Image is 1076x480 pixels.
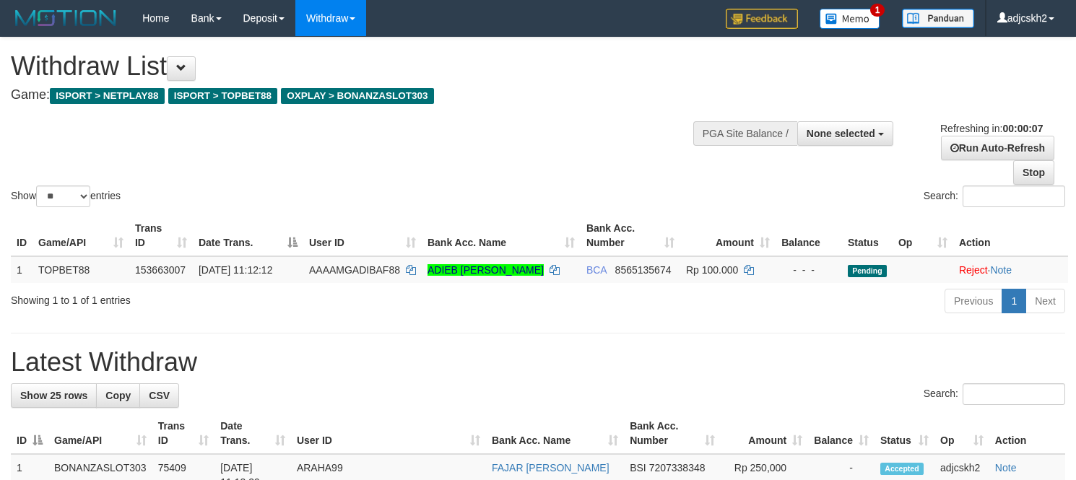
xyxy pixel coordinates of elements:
[842,215,893,256] th: Status
[924,186,1065,207] label: Search:
[781,263,836,277] div: - - -
[995,462,1017,474] a: Note
[941,136,1054,160] a: Run Auto-Refresh
[776,215,842,256] th: Balance
[875,413,934,454] th: Status: activate to sort column ascending
[848,265,887,277] span: Pending
[139,383,179,408] a: CSV
[199,264,272,276] span: [DATE] 11:12:12
[963,383,1065,405] input: Search:
[1002,289,1026,313] a: 1
[32,256,129,283] td: TOPBET88
[129,215,193,256] th: Trans ID: activate to sort column ascending
[1025,289,1065,313] a: Next
[953,215,1068,256] th: Action
[615,264,672,276] span: Copy 8565135674 to clipboard
[797,121,893,146] button: None selected
[870,4,885,17] span: 1
[990,264,1012,276] a: Note
[281,88,434,104] span: OXPLAY > BONANZASLOT303
[149,390,170,401] span: CSV
[820,9,880,29] img: Button%20Memo.svg
[96,383,140,408] a: Copy
[422,215,581,256] th: Bank Acc. Name: activate to sort column ascending
[48,413,152,454] th: Game/API: activate to sort column ascending
[1013,160,1054,185] a: Stop
[630,462,646,474] span: BSI
[11,383,97,408] a: Show 25 rows
[20,390,87,401] span: Show 25 rows
[32,215,129,256] th: Game/API: activate to sort column ascending
[428,264,544,276] a: ADIEB [PERSON_NAME]
[11,88,703,102] h4: Game:
[880,463,924,475] span: Accepted
[214,413,291,454] th: Date Trans.: activate to sort column ascending
[11,348,1065,377] h1: Latest Withdraw
[726,9,798,29] img: Feedback.jpg
[11,215,32,256] th: ID
[291,413,486,454] th: User ID: activate to sort column ascending
[11,256,32,283] td: 1
[11,413,48,454] th: ID: activate to sort column descending
[1002,123,1043,134] strong: 00:00:07
[581,215,680,256] th: Bank Acc. Number: activate to sort column ascending
[924,383,1065,405] label: Search:
[486,413,624,454] th: Bank Acc. Name: activate to sort column ascending
[11,7,121,29] img: MOTION_logo.png
[807,128,875,139] span: None selected
[11,52,703,81] h1: Withdraw List
[303,215,422,256] th: User ID: activate to sort column ascending
[693,121,797,146] div: PGA Site Balance /
[36,186,90,207] select: Showentries
[721,413,808,454] th: Amount: activate to sort column ascending
[934,413,989,454] th: Op: activate to sort column ascending
[940,123,1043,134] span: Refreshing in:
[105,390,131,401] span: Copy
[953,256,1068,283] td: ·
[680,215,776,256] th: Amount: activate to sort column ascending
[959,264,988,276] a: Reject
[11,287,438,307] div: Showing 1 to 1 of 1 entries
[649,462,706,474] span: Copy 7207338348 to clipboard
[586,264,607,276] span: BCA
[309,264,400,276] span: AAAAMGADIBAF88
[902,9,974,28] img: panduan.png
[963,186,1065,207] input: Search:
[492,462,609,474] a: FAJAR [PERSON_NAME]
[193,215,303,256] th: Date Trans.: activate to sort column descending
[808,413,875,454] th: Balance: activate to sort column ascending
[893,215,953,256] th: Op: activate to sort column ascending
[50,88,165,104] span: ISPORT > NETPLAY88
[135,264,186,276] span: 153663007
[945,289,1002,313] a: Previous
[686,264,738,276] span: Rp 100.000
[624,413,721,454] th: Bank Acc. Number: activate to sort column ascending
[152,413,214,454] th: Trans ID: activate to sort column ascending
[989,413,1065,454] th: Action
[168,88,277,104] span: ISPORT > TOPBET88
[11,186,121,207] label: Show entries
